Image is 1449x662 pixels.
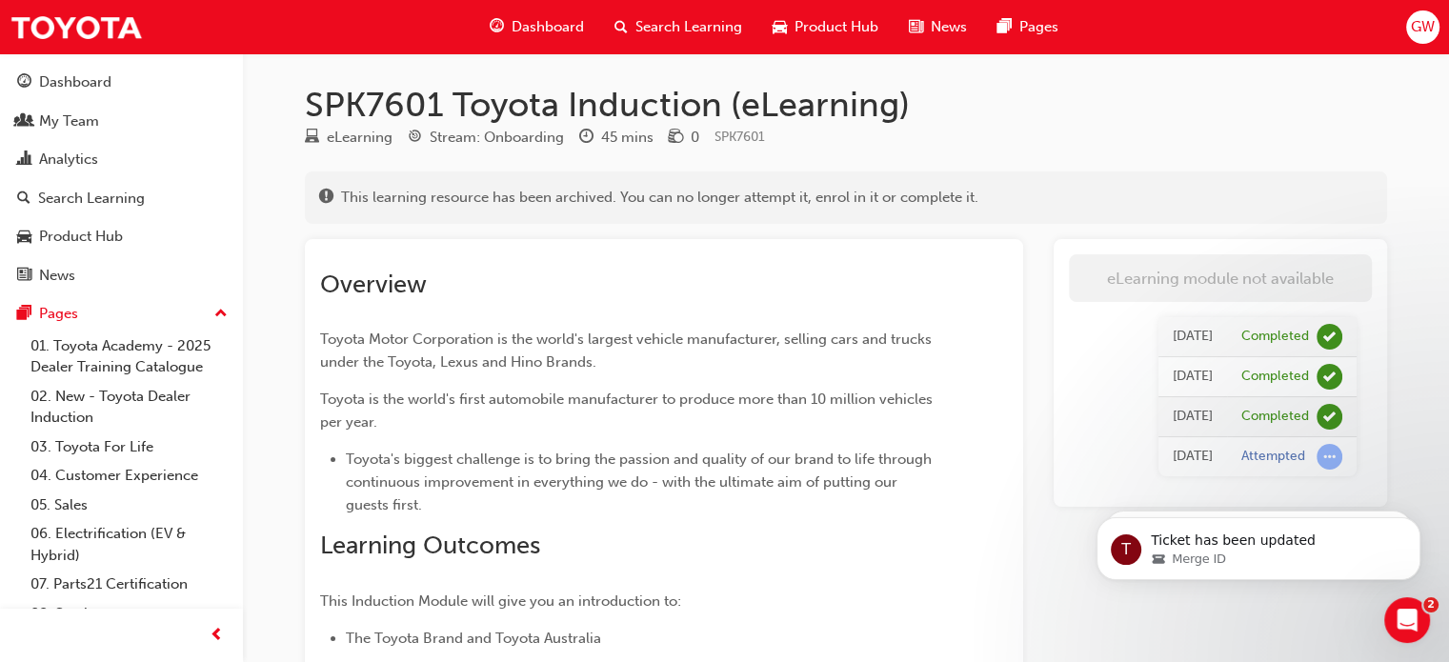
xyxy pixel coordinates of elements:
[1317,444,1342,470] span: learningRecordVerb_ATTEMPT-icon
[8,296,235,331] button: Pages
[214,302,228,327] span: up-icon
[894,8,982,47] a: news-iconNews
[305,84,1387,126] h1: SPK7601 Toyota Induction (eLearning)
[346,630,601,647] span: The Toyota Brand and Toyota Australia
[8,142,235,177] a: Analytics
[1173,446,1213,468] div: Wed Jan 14 2015 11:00:36 GMT+1100 (Australian Eastern Daylight Time)
[17,74,31,91] span: guage-icon
[10,6,143,49] img: Trak
[39,110,99,132] div: My Team
[1406,10,1439,44] button: GW
[320,592,681,610] span: This Induction Module will give you an introduction to:
[601,127,654,149] div: 45 mins
[1019,16,1058,38] span: Pages
[757,8,894,47] a: car-iconProduct Hub
[474,8,599,47] a: guage-iconDashboard
[1317,324,1342,350] span: learningRecordVerb_COMPLETE-icon
[1317,404,1342,430] span: learningRecordVerb_COMPLETE-icon
[23,491,235,520] a: 05. Sales
[210,624,224,648] span: prev-icon
[23,382,235,432] a: 02. New - Toyota Dealer Induction
[320,331,936,371] span: Toyota Motor Corporation is the world's largest vehicle manufacturer, selling cars and trucks und...
[319,190,333,207] span: exclaim-icon
[1384,597,1430,643] iframe: Intercom live chat
[17,268,31,285] span: news-icon
[1241,368,1309,386] div: Completed
[691,127,699,149] div: 0
[635,16,742,38] span: Search Learning
[669,126,699,150] div: Price
[8,65,235,100] a: Dashboard
[408,126,564,150] div: Stream
[320,531,540,560] span: Learning Outcomes
[341,187,978,209] span: This learning resource has been archived. You can no longer attempt it, enrol in it or complete it.
[512,16,584,38] span: Dashboard
[1173,406,1213,428] div: Fri Aug 21 2015 00:00:00 GMT+1000 (Australian Eastern Standard Time)
[17,151,31,169] span: chart-icon
[579,126,654,150] div: Duration
[8,181,235,216] a: Search Learning
[327,127,392,149] div: eLearning
[1241,328,1309,346] div: Completed
[39,303,78,325] div: Pages
[17,113,31,130] span: people-icon
[1317,364,1342,390] span: learningRecordVerb_COMPLETE-icon
[17,306,31,323] span: pages-icon
[1173,326,1213,348] div: Tue Jun 09 2020 15:43:43 GMT+1000 (Australian Eastern Standard Time)
[1423,597,1439,612] span: 2
[39,71,111,93] div: Dashboard
[305,130,319,147] span: learningResourceType_ELEARNING-icon
[1241,408,1309,426] div: Completed
[39,265,75,287] div: News
[408,130,422,147] span: target-icon
[997,15,1012,39] span: pages-icon
[1241,448,1305,466] div: Attempted
[23,570,235,599] a: 07. Parts21 Certification
[8,219,235,254] a: Product Hub
[579,130,594,147] span: clock-icon
[346,451,936,513] span: Toyota's biggest challenge is to bring the passion and quality of our brand to life through conti...
[23,461,235,491] a: 04. Customer Experience
[669,130,683,147] span: money-icon
[23,331,235,382] a: 01. Toyota Academy - 2025 Dealer Training Catalogue
[599,8,757,47] a: search-iconSearch Learning
[17,191,30,208] span: search-icon
[909,15,923,39] span: news-icon
[931,16,967,38] span: News
[1069,254,1372,302] button: eLearning module not available
[1068,477,1449,611] iframe: Intercom notifications message
[490,15,504,39] span: guage-icon
[714,129,765,145] span: Learning resource code
[39,149,98,171] div: Analytics
[795,16,878,38] span: Product Hub
[23,599,235,629] a: 08. Service
[39,226,123,248] div: Product Hub
[23,519,235,570] a: 06. Electrification (EV & Hybrid)
[773,15,787,39] span: car-icon
[38,188,145,210] div: Search Learning
[17,229,31,246] span: car-icon
[320,270,427,299] span: Overview
[430,127,564,149] div: Stream: Onboarding
[1173,366,1213,388] div: Fri Aug 21 2015 16:36:02 GMT+1000 (Australian Eastern Standard Time)
[320,391,936,431] span: Toyota is the world's first automobile manufacturer to produce more than 10 million vehicles per ...
[305,126,392,150] div: Type
[1411,16,1435,38] span: GW
[8,104,235,139] a: My Team
[8,61,235,296] button: DashboardMy TeamAnalyticsSearch LearningProduct HubNews
[614,15,628,39] span: search-icon
[8,258,235,293] a: News
[23,432,235,462] a: 03. Toyota For Life
[982,8,1074,47] a: pages-iconPages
